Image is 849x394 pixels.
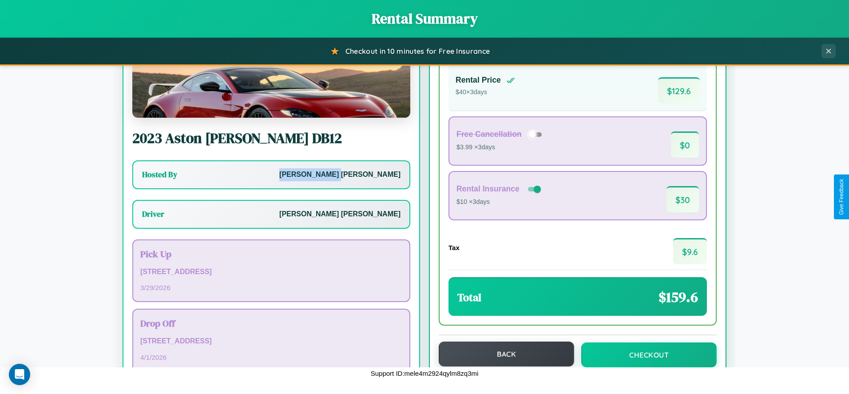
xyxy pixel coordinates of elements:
button: Back [439,342,574,366]
span: Checkout in 10 minutes for Free Insurance [345,47,490,56]
h3: Drop Off [140,317,402,330]
p: [PERSON_NAME] [PERSON_NAME] [279,168,401,181]
h2: 2023 Aston [PERSON_NAME] DB12 [132,128,410,148]
p: [PERSON_NAME] [PERSON_NAME] [279,208,401,221]
p: Support ID: mele4m2924qylm8zq3mi [371,367,479,379]
h3: Driver [142,209,164,219]
h1: Rental Summary [9,9,840,28]
h3: Hosted By [142,169,177,180]
h3: Pick Up [140,247,402,260]
span: $ 9.6 [673,238,707,264]
div: Open Intercom Messenger [9,364,30,385]
p: [STREET_ADDRESS] [140,266,402,279]
div: Give Feedback [838,179,845,215]
p: [STREET_ADDRESS] [140,335,402,348]
span: $ 159.6 [659,287,698,307]
h4: Tax [448,244,460,251]
p: $3.99 × 3 days [456,142,545,153]
span: $ 0 [671,131,699,158]
h4: Rental Insurance [456,184,520,194]
h3: Total [457,290,481,305]
button: Checkout [581,342,717,367]
img: Aston Martin DB12 [132,29,410,118]
p: $10 × 3 days [456,196,543,208]
p: $ 40 × 3 days [456,87,515,98]
span: $ 129.6 [658,77,700,103]
span: $ 30 [667,186,699,212]
p: 3 / 29 / 2026 [140,282,402,294]
p: 4 / 1 / 2026 [140,351,402,363]
h4: Free Cancellation [456,130,522,139]
h4: Rental Price [456,76,501,85]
